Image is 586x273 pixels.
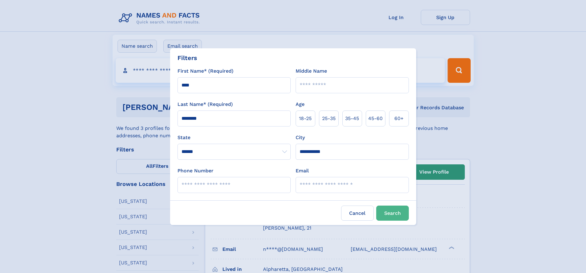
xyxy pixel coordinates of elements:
[296,134,305,141] label: City
[296,67,327,75] label: Middle Name
[177,134,291,141] label: State
[345,115,359,122] span: 35‑45
[322,115,336,122] span: 25‑35
[296,101,305,108] label: Age
[376,206,409,221] button: Search
[394,115,404,122] span: 60+
[177,53,197,62] div: Filters
[177,67,233,75] label: First Name* (Required)
[177,101,233,108] label: Last Name* (Required)
[368,115,383,122] span: 45‑60
[299,115,312,122] span: 18‑25
[177,167,213,175] label: Phone Number
[296,167,309,175] label: Email
[341,206,374,221] label: Cancel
